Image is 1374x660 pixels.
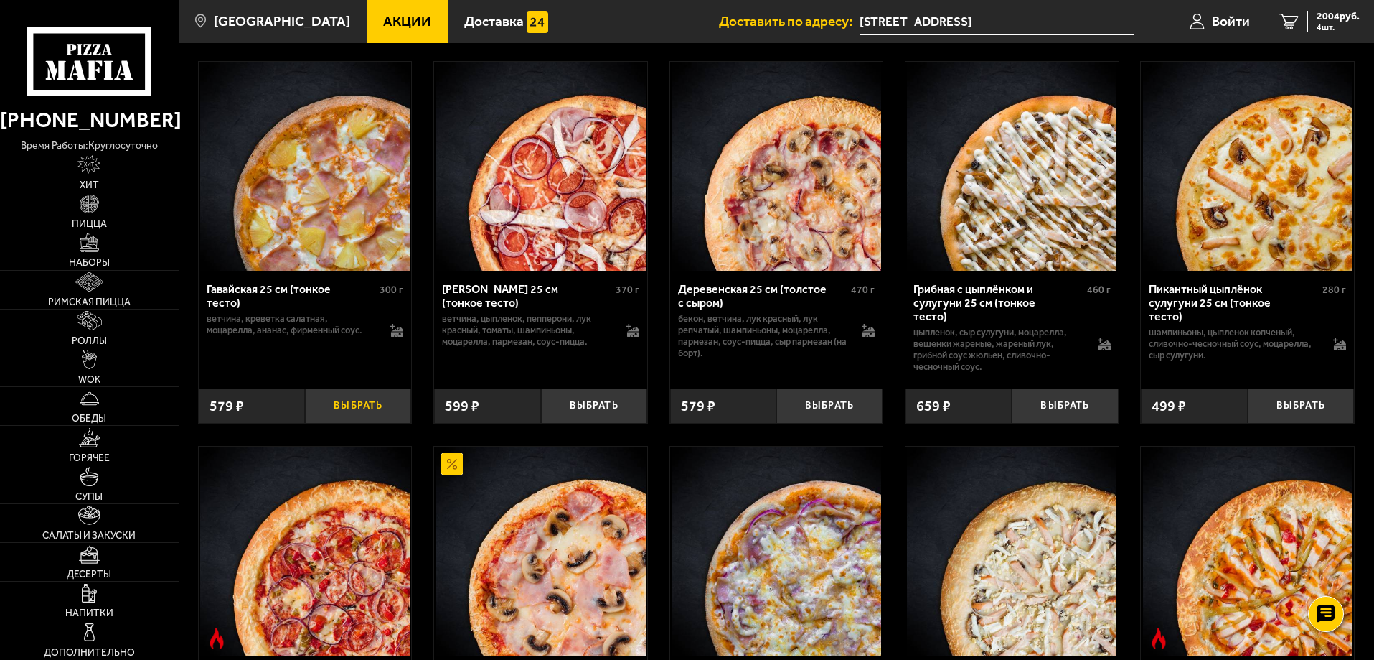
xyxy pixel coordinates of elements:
span: WOK [78,375,100,385]
input: Ваш адрес доставки [860,9,1134,35]
span: Горячее [69,453,110,463]
a: Деревенская 25 см (тонкое тесто) [670,447,883,656]
img: Дракон 25 см (толстое с сыром) [200,447,410,656]
button: Выбрать [776,389,883,424]
span: 300 г [380,284,403,296]
span: Хит [80,180,99,190]
div: [PERSON_NAME] 25 см (тонкое тесто) [442,282,612,310]
button: Выбрать [541,389,647,424]
a: Петровская 25 см (тонкое тесто) [434,62,647,271]
button: Выбрать [1012,389,1118,424]
img: Пикантный цыплёнок сулугуни 25 см (тонкое тесто) [1143,62,1352,271]
span: Акции [383,14,431,28]
a: АкционныйПрошутто Фунги 25 см (толстое с сыром) [434,447,647,656]
span: Доставка [464,14,524,28]
span: Доставить по адресу: [719,14,860,28]
span: Пицца [72,219,107,229]
span: [GEOGRAPHIC_DATA] [214,14,350,28]
button: Выбрать [1248,389,1354,424]
p: ветчина, креветка салатная, моцарелла, ананас, фирменный соус. [207,313,377,336]
span: 659 ₽ [916,397,951,414]
img: Деревенская 25 см (тонкое тесто) [672,447,881,656]
span: 579 ₽ [210,397,244,414]
span: 470 г [851,284,875,296]
a: Гавайская 25 см (тонкое тесто) [199,62,412,271]
div: Деревенская 25 см (толстое с сыром) [678,282,848,310]
span: Десерты [67,570,111,580]
span: 579 ₽ [681,397,715,414]
p: шампиньоны, цыпленок копченый, сливочно-чесночный соус, моцарелла, сыр сулугуни. [1149,327,1319,361]
img: 15daf4d41897b9f0e9f617042186c801.svg [527,11,548,33]
span: 599 ₽ [445,397,479,414]
img: Петровская 25 см (тонкое тесто) [436,62,645,271]
span: Войти [1212,14,1250,28]
img: Гавайская 25 см (тонкое тесто) [200,62,410,271]
span: Дополнительно [44,648,135,658]
span: 2004 руб. [1317,11,1360,22]
img: Фермерская 25 см (толстое с сыром) [1143,447,1352,656]
div: Пикантный цыплёнок сулугуни 25 см (тонкое тесто) [1149,282,1319,323]
img: Острое блюдо [1148,628,1170,649]
img: Острое блюдо [206,628,227,649]
img: Прошутто Фунги 25 см (толстое с сыром) [436,447,645,656]
span: Салаты и закуски [42,531,136,541]
a: Пикантный цыплёнок сулугуни 25 см (тонкое тесто) [1141,62,1354,271]
a: Острое блюдоФермерская 25 см (толстое с сыром) [1141,447,1354,656]
span: Наборы [69,258,110,268]
span: Супы [75,492,103,502]
span: Напитки [65,608,113,618]
span: Римская пицца [48,297,131,307]
p: бекон, ветчина, лук красный, лук репчатый, шампиньоны, моцарелла, пармезан, соус-пицца, сыр парме... [678,313,848,359]
img: Деревенская 25 см (толстое с сыром) [672,62,881,271]
span: 370 г [616,284,639,296]
button: Выбрать [305,389,411,424]
div: Грибная с цыплёнком и сулугуни 25 см (тонкое тесто) [913,282,1083,323]
span: 280 г [1322,284,1346,296]
span: 460 г [1087,284,1111,296]
p: цыпленок, сыр сулугуни, моцарелла, вешенки жареные, жареный лук, грибной соус Жюльен, сливочно-че... [913,327,1083,373]
span: 4 шт. [1317,23,1360,32]
a: Жюльен 25 см (толстое с сыром) [905,447,1119,656]
span: 499 ₽ [1152,397,1186,414]
p: ветчина, цыпленок, пепперони, лук красный, томаты, шампиньоны, моцарелла, пармезан, соус-пицца. [442,313,612,348]
a: Деревенская 25 см (толстое с сыром) [670,62,883,271]
a: Грибная с цыплёнком и сулугуни 25 см (тонкое тесто) [905,62,1119,271]
span: Обеды [72,414,106,424]
img: Грибная с цыплёнком и сулугуни 25 см (тонкое тесто) [907,62,1116,271]
img: Жюльен 25 см (толстое с сыром) [907,447,1116,656]
span: Роллы [72,336,107,346]
div: Гавайская 25 см (тонкое тесто) [207,282,377,310]
img: Акционный [441,453,463,475]
a: Острое блюдоДракон 25 см (толстое с сыром) [199,447,412,656]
